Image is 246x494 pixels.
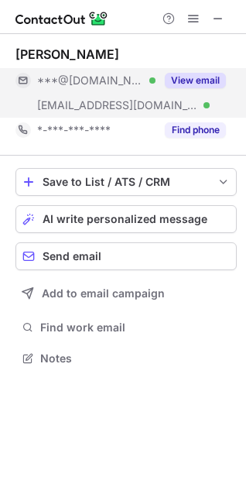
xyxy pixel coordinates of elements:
span: ***@[DOMAIN_NAME] [37,74,144,87]
button: Reveal Button [165,73,226,88]
button: Send email [15,242,237,270]
span: Send email [43,250,101,262]
button: Find work email [15,317,237,338]
button: Add to email campaign [15,280,237,307]
span: Add to email campaign [42,287,165,300]
button: Reveal Button [165,122,226,138]
button: Notes [15,348,237,369]
div: [PERSON_NAME] [15,46,119,62]
span: Find work email [40,321,231,334]
span: Notes [40,352,231,365]
span: [EMAIL_ADDRESS][DOMAIN_NAME] [37,98,198,112]
img: ContactOut v5.3.10 [15,9,108,28]
button: AI write personalized message [15,205,237,233]
div: Save to List / ATS / CRM [43,176,210,188]
span: AI write personalized message [43,213,207,225]
button: save-profile-one-click [15,168,237,196]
